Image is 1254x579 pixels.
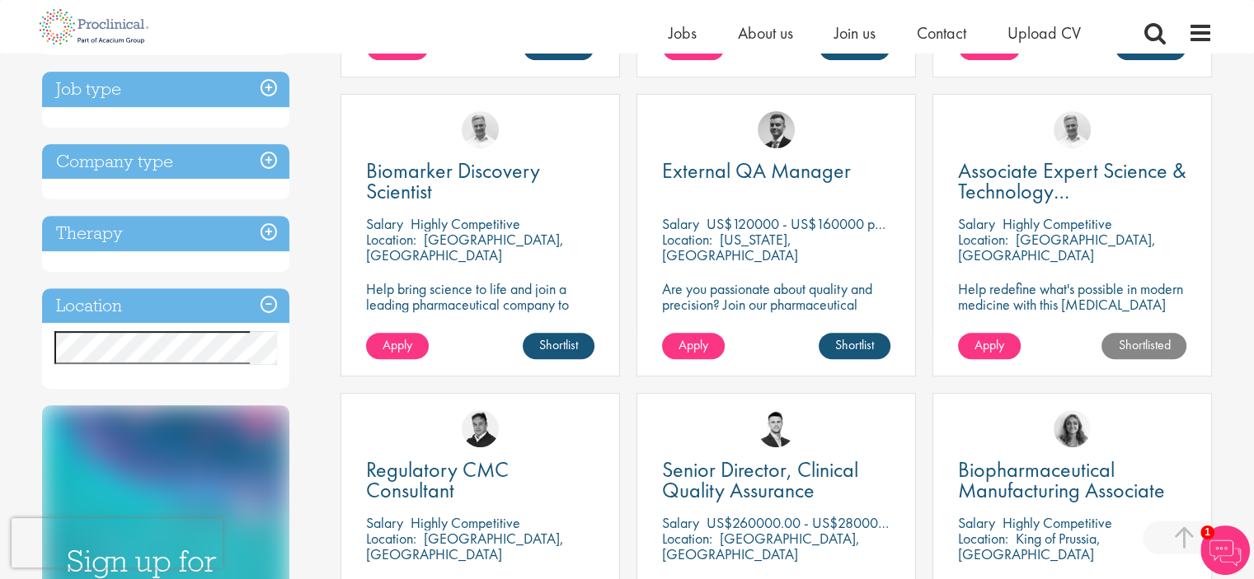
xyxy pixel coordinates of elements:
[707,214,927,233] p: US$120000 - US$160000 per annum
[662,156,851,184] span: External QA Manager
[958,230,1156,264] p: [GEOGRAPHIC_DATA], [GEOGRAPHIC_DATA]
[669,22,697,44] a: Jobs
[42,216,289,251] h3: Therapy
[366,529,416,548] span: Location:
[958,333,1021,359] a: Apply
[958,513,995,532] span: Salary
[366,214,403,233] span: Salary
[975,336,1004,353] span: Apply
[366,333,429,359] a: Apply
[707,513,969,532] p: US$260000.00 - US$280000.00 per annum
[958,460,1186,501] a: Biopharmaceutical Manufacturing Associate
[958,230,1008,249] span: Location:
[42,72,289,107] h3: Job type
[917,22,966,44] a: Contact
[662,460,890,501] a: Senior Director, Clinical Quality Assurance
[462,410,499,447] img: Peter Duvall
[366,281,594,359] p: Help bring science to life and join a leading pharmaceutical company to play a key role in delive...
[366,156,540,205] span: Biomarker Discovery Scientist
[662,529,860,563] p: [GEOGRAPHIC_DATA], [GEOGRAPHIC_DATA]
[366,460,594,501] a: Regulatory CMC Consultant
[366,513,403,532] span: Salary
[662,230,798,264] p: [US_STATE], [GEOGRAPHIC_DATA]
[758,410,795,447] img: Joshua Godden
[662,513,699,532] span: Salary
[662,333,725,359] a: Apply
[958,529,1101,563] p: King of Prussia, [GEOGRAPHIC_DATA]
[738,22,793,44] a: About us
[1101,333,1186,359] a: Shortlisted
[662,529,712,548] span: Location:
[1054,410,1091,447] img: Jackie Cerchio
[958,214,995,233] span: Salary
[662,281,890,359] p: Are you passionate about quality and precision? Join our pharmaceutical client and help ensure to...
[662,214,699,233] span: Salary
[411,214,520,233] p: Highly Competitive
[366,161,594,202] a: Biomarker Discovery Scientist
[411,513,520,532] p: Highly Competitive
[958,161,1186,202] a: Associate Expert Science & Technology ([MEDICAL_DATA])
[12,518,223,567] iframe: reCAPTCHA
[42,288,289,324] h3: Location
[1003,214,1112,233] p: Highly Competitive
[958,455,1165,504] span: Biopharmaceutical Manufacturing Associate
[523,333,594,359] a: Shortlist
[958,156,1186,226] span: Associate Expert Science & Technology ([MEDICAL_DATA])
[679,336,708,353] span: Apply
[462,111,499,148] img: Joshua Bye
[758,111,795,148] img: Alex Bill
[819,333,890,359] a: Shortlist
[366,230,564,264] p: [GEOGRAPHIC_DATA], [GEOGRAPHIC_DATA]
[1007,22,1081,44] a: Upload CV
[42,144,289,180] h3: Company type
[1054,111,1091,148] img: Joshua Bye
[662,455,858,504] span: Senior Director, Clinical Quality Assurance
[662,230,712,249] span: Location:
[958,529,1008,548] span: Location:
[366,455,509,504] span: Regulatory CMC Consultant
[1200,525,1214,539] span: 1
[366,529,564,563] p: [GEOGRAPHIC_DATA], [GEOGRAPHIC_DATA]
[1003,513,1112,532] p: Highly Competitive
[834,22,876,44] a: Join us
[662,161,890,181] a: External QA Manager
[366,230,416,249] span: Location:
[1200,525,1250,575] img: Chatbot
[383,336,412,353] span: Apply
[958,281,1186,328] p: Help redefine what's possible in modern medicine with this [MEDICAL_DATA] Associate Expert Scienc...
